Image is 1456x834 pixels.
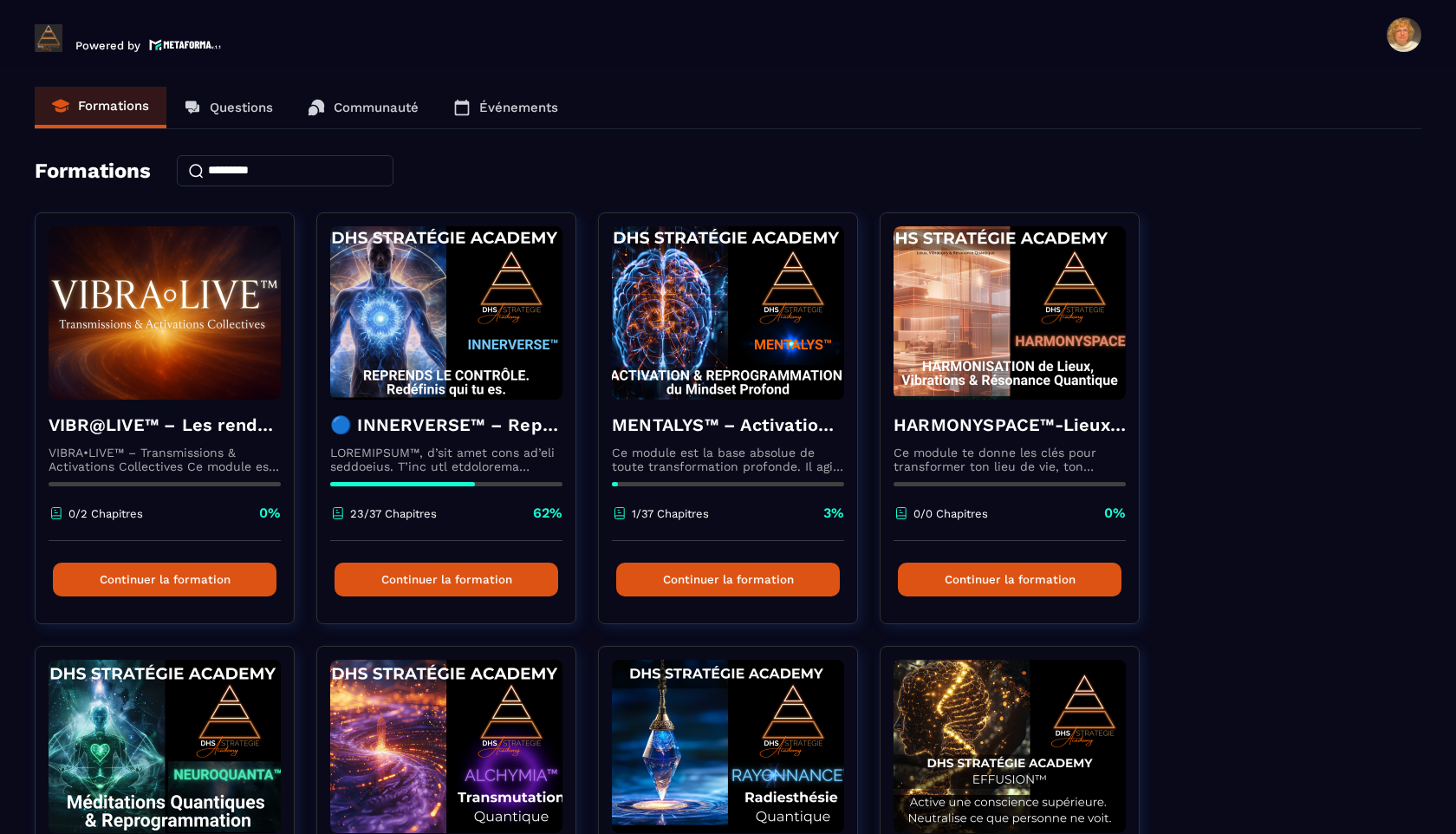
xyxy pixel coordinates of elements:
[880,212,1161,646] a: formation-backgroundHARMONYSPACE™-Lieux, Vibrations & Résonance QuantiqueCe module te donne les ...
[259,504,281,523] p: 0%
[598,212,880,646] a: formation-backgroundMENTALYS™ – Activation & Reprogrammation du Mindset ProfondCe module est la b...
[166,87,290,128] a: Questions
[436,87,575,128] a: Événements
[533,504,562,523] p: 62%
[330,413,562,437] h4: 🔵 INNERVERSE™ – Reprogrammation Quantique & Activation du Soi Réel
[35,87,166,128] a: Formations
[898,563,1121,596] button: Continuer la formation
[78,98,149,114] p: Formations
[612,446,844,473] p: Ce module est la base absolue de toute transformation profonde. Il agit comme une activation du n...
[210,100,273,115] p: Questions
[350,507,437,520] p: 23/37 Chapitres
[616,563,840,596] button: Continuer la formation
[479,100,558,115] p: Événements
[894,226,1126,400] img: formation-background
[53,563,276,596] button: Continuer la formation
[75,39,140,52] p: Powered by
[35,212,316,646] a: formation-backgroundVIBR@LIVE™ – Les rendez-vous d’intégration vivanteVIBRA•LIVE™ – Transmissions...
[68,507,143,520] p: 0/2 Chapitres
[49,413,281,437] h4: VIBR@LIVE™ – Les rendez-vous d’intégration vivante
[894,446,1126,473] p: Ce module te donne les clés pour transformer ton lieu de vie, ton cabinet ou ton entreprise en un...
[149,37,222,52] img: logo
[894,413,1126,437] h4: HARMONYSPACE™-Lieux, Vibrations & Résonance Quantique
[49,226,281,400] img: formation-background
[632,507,709,520] p: 1/37 Chapitres
[290,87,436,128] a: Communauté
[35,24,62,52] img: logo-branding
[913,507,988,520] p: 0/0 Chapitres
[49,446,281,473] p: VIBRA•LIVE™ – Transmissions & Activations Collectives Ce module est un espace vivant. [PERSON_NAM...
[612,226,844,400] img: formation-background
[316,212,598,646] a: formation-background🔵 INNERVERSE™ – Reprogrammation Quantique & Activation du Soi RéelLOREMIPSUM™...
[49,660,281,833] img: formation-background
[334,100,419,115] p: Communauté
[330,446,562,473] p: LOREMIPSUM™, d’sit amet cons ad’eli seddoeius. T’inc utl etdolorema aliquaeni ad minimveniamqui n...
[330,226,562,400] img: formation-background
[35,159,151,183] h4: Formations
[1104,504,1126,523] p: 0%
[612,413,844,437] h4: MENTALYS™ – Activation & Reprogrammation du Mindset Profond
[330,660,562,833] img: formation-background
[823,504,844,523] p: 3%
[335,563,558,596] button: Continuer la formation
[612,660,844,833] img: formation-background
[894,660,1126,833] img: formation-background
